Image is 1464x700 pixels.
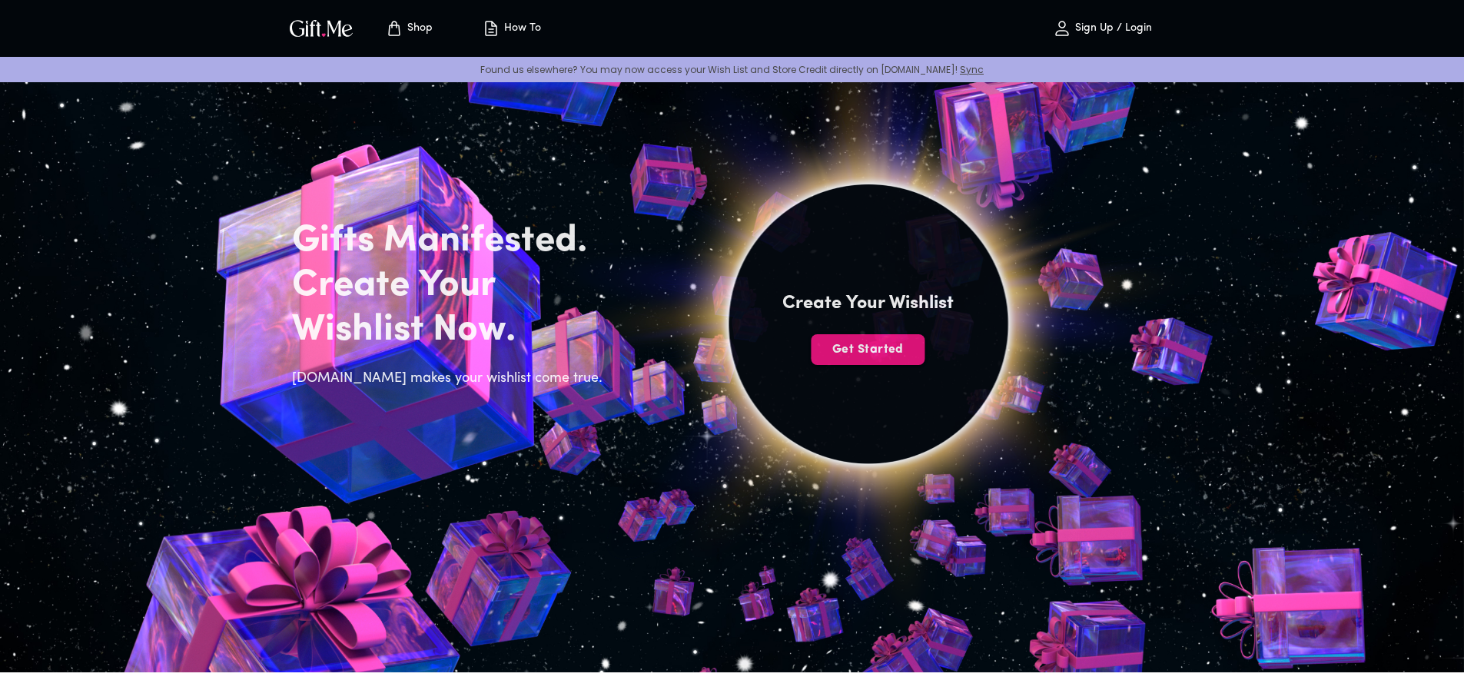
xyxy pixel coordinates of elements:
[523,13,1213,669] img: hero_sun.png
[12,63,1452,76] p: Found us elsewhere? You may now access your Wish List and Store Credit directly on [DOMAIN_NAME]!
[782,291,954,316] h4: Create Your Wishlist
[1026,4,1180,53] button: Sign Up / Login
[292,308,612,353] h2: Wishlist Now.
[403,22,433,35] p: Shop
[811,334,925,365] button: Get Started
[482,19,500,38] img: how-to.svg
[367,4,451,53] button: Store page
[500,22,541,35] p: How To
[285,19,357,38] button: GiftMe Logo
[811,341,925,358] span: Get Started
[960,63,984,76] a: Sync
[292,368,612,390] h6: [DOMAIN_NAME] makes your wishlist come true.
[1071,22,1152,35] p: Sign Up / Login
[470,4,554,53] button: How To
[287,17,356,39] img: GiftMe Logo
[292,264,612,308] h2: Create Your
[292,219,612,264] h2: Gifts Manifested.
